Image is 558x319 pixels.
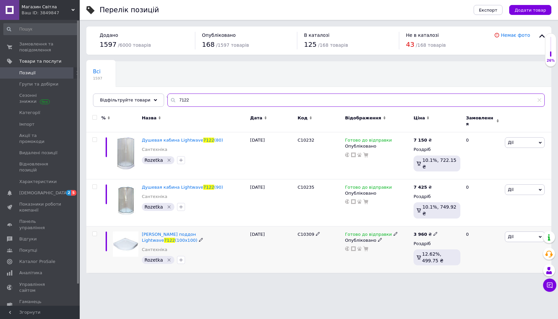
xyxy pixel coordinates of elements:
span: 125 [304,40,317,48]
span: Замовлення та повідомлення [19,41,61,53]
div: ₴ [414,231,438,237]
span: Готово до відправки [345,232,392,239]
svg: Видалити мітку [166,204,172,210]
img: Душевая кабина Lightwave 7122 (90) [115,184,137,217]
span: 12.62%, 499.75 ₴ [422,251,443,263]
span: (90) [214,185,223,190]
img: Душевая кабина Lightwave 7122 (80) [117,137,135,169]
div: 0 [462,179,503,226]
span: Видалені позиції [19,150,57,156]
span: Назва [142,115,156,121]
span: Показники роботи компанії [19,201,61,213]
span: Rozetka [144,257,163,263]
span: 7122 [164,238,175,243]
span: Імпорт [19,121,35,127]
span: Всі [93,69,101,75]
span: Додати товар [514,8,546,13]
span: Характеристики [19,179,57,185]
span: Додано [100,32,118,38]
span: Магазин Світла [22,4,71,10]
a: Немає фото [501,32,530,38]
span: Rozetka [144,158,163,163]
svg: Видалити мітку [166,158,172,163]
span: Душевая кабина Lightwave [142,138,203,143]
span: В каталозі [304,32,329,38]
input: Пошук [3,23,78,35]
div: Роздріб [414,194,460,200]
b: 3 960 [414,232,427,237]
span: 1597 [100,40,117,48]
div: 0 [462,132,503,179]
a: Сантехніка [142,147,167,153]
span: Готово до відправки [345,185,392,192]
span: Покупці [19,247,37,253]
span: Дії [508,140,513,145]
span: Не в каталозі [406,32,439,38]
span: Душевая кабина Lightwave [142,185,203,190]
span: Готово до відправки [345,138,392,145]
span: Автоматично вказана ка... [93,94,162,100]
span: Каталог ProSale [19,259,55,265]
span: С10309 [298,232,314,237]
div: 0 [462,226,503,273]
span: / 6000 товарів [118,42,151,48]
span: / 168 товарів [416,42,446,48]
span: Відновлення позицій [19,161,61,173]
span: / 168 товарів [318,42,348,48]
input: Пошук по назві позиції, артикулу і пошуковим запитам [167,94,545,107]
span: Управління сайтом [19,282,61,293]
span: 2 [66,190,71,196]
a: Сантехніка [142,247,167,253]
div: Роздріб [414,147,460,153]
span: Позиції [19,70,36,76]
span: [PERSON_NAME] поддон Lightwave [142,232,196,243]
div: Роздріб [414,241,460,247]
a: Душевая кабина Lightwave7122(90) [142,185,223,190]
span: Дії [508,187,513,192]
span: Ціна [414,115,425,121]
span: / 1597 товарів [216,42,249,48]
span: 1597 [93,76,102,81]
span: [DEMOGRAPHIC_DATA] [19,190,68,196]
div: Ваш ID: 3849847 [22,10,80,16]
button: Експорт [474,5,503,15]
div: Опубліковано [345,143,411,149]
span: % [101,115,106,121]
span: Товари та послуги [19,58,61,64]
svg: Видалити мітку [166,257,172,263]
span: 168 [202,40,215,48]
div: Автоматично вказана категорія [86,87,176,112]
img: Душевой поддон Lightwave 7122 (100x100) [113,231,139,257]
div: 26% [545,58,556,63]
span: Дії [508,234,513,239]
span: 7122 [203,138,214,143]
span: Код [298,115,308,121]
span: (80) [214,138,223,143]
div: Перелік позицій [100,7,159,14]
b: 7 425 [414,185,427,190]
span: Відгуки [19,236,37,242]
span: Rozetka [144,204,163,210]
span: 7122 [203,185,214,190]
button: Чат з покупцем [543,279,556,292]
div: Опубліковано [345,190,411,196]
span: Гаманець компанії [19,299,61,311]
div: [DATE] [248,226,296,273]
span: Дата [250,115,262,121]
a: Душевая кабина Lightwave7122(80) [142,138,223,143]
button: Додати товар [509,5,551,15]
span: Групи та добірки [19,81,58,87]
span: Експорт [479,8,498,13]
span: (100x100) [175,238,197,243]
span: 10.1%, 749.92 ₴ [422,204,456,216]
div: [DATE] [248,179,296,226]
div: [DATE] [248,132,296,179]
b: 7 150 [414,138,427,143]
a: [PERSON_NAME] поддон Lightwave7122(100x100) [142,232,197,243]
div: ₴ [414,137,432,143]
span: Сезонні знижки [19,93,61,104]
span: Відфільтруйте товари [100,97,150,102]
span: 10.1%, 722.15 ₴ [422,158,456,169]
span: С10235 [298,185,314,190]
span: 43 [406,40,414,48]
